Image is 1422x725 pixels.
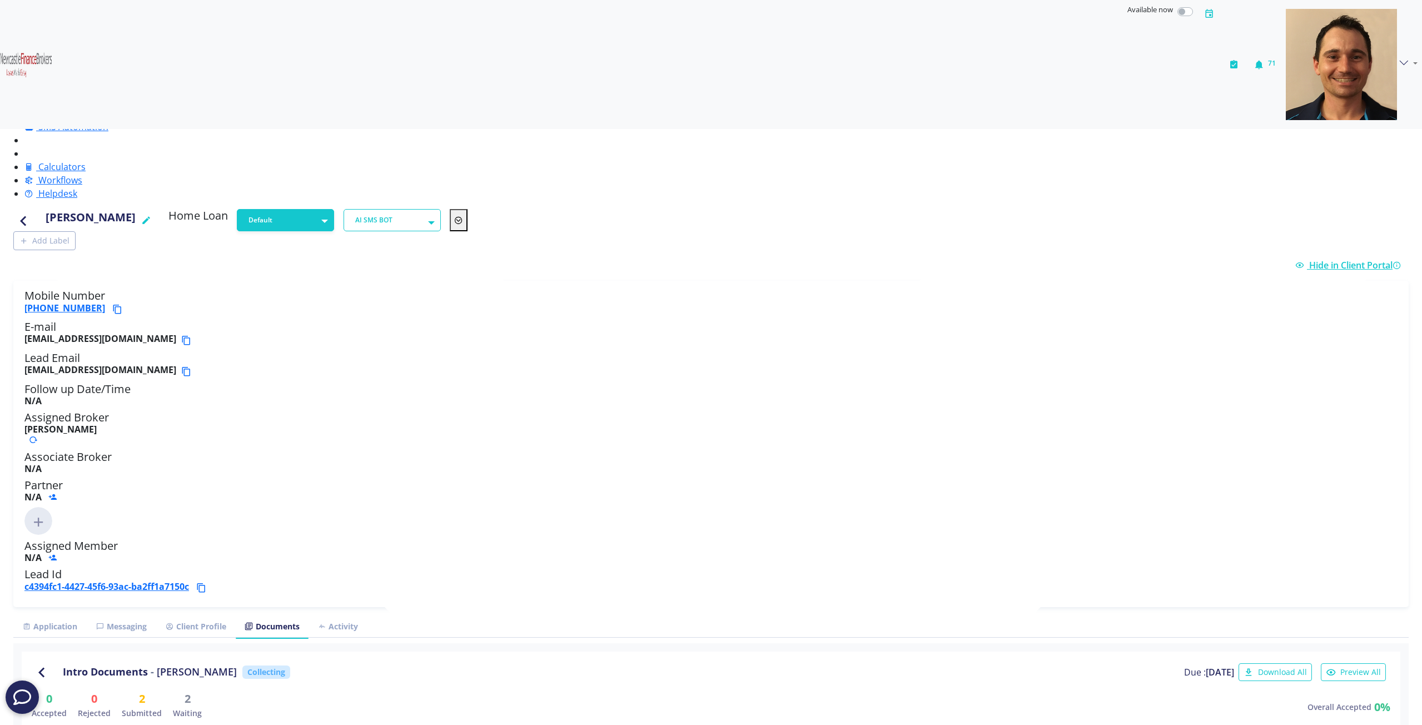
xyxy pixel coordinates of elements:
span: Helpdesk [38,187,77,200]
b: [EMAIL_ADDRESS][DOMAIN_NAME] [24,365,176,378]
span: 2 [139,691,145,707]
img: d9df0ad3-c6af-46dd-a355-72ef7f6afda3-637400917012654623.png [1286,9,1397,120]
span: [PERSON_NAME] [157,666,237,678]
label: Overall Accepted [1307,701,1371,713]
button: Default [237,209,334,231]
b: [PERSON_NAME] [24,423,97,435]
span: 71 [1268,58,1276,68]
label: Accepted [32,707,67,719]
a: Messaging [87,615,156,638]
b: N/A [24,491,42,503]
span: Follow up Date/Time [24,381,131,396]
h5: E-mail [24,320,1398,347]
button: 71 [1249,4,1281,125]
b: N/A [24,463,42,475]
a: Hide in Client Portal [1295,259,1404,271]
span: Download All [1239,663,1312,681]
a: Helpdesk [24,187,77,200]
a: SMS Automation [24,121,108,133]
label: Due : [1184,666,1234,679]
b: N/A [24,395,42,407]
h5: Associate Broker [24,450,1398,474]
span: Collecting [242,666,290,679]
button: Add Label [13,231,76,250]
label: Submitted [122,707,162,719]
span: 0 [91,691,97,707]
span: 0% [1374,699,1390,716]
h5: Assigned Member [24,539,1398,563]
h5: Assigned Broker [24,411,1398,445]
b: [DATE] [1206,666,1234,678]
span: 0 [46,691,52,707]
a: [PHONE_NUMBER] [24,302,105,314]
button: AI SMS BOT [344,209,441,231]
h4: [PERSON_NAME] [46,209,136,231]
span: Workflows [38,174,82,186]
span: 2 [185,691,191,707]
button: Copy email [181,365,196,378]
a: Calculators [24,161,86,173]
a: c4394fc1-4427-45f6-93ac-ba2ff1a7150c [24,580,189,593]
b: N/A [24,552,42,564]
label: Rejected [78,707,111,719]
a: Workflows [24,174,82,186]
h5: Lead Email [24,351,1398,378]
h5: Lead Id [24,568,1398,594]
button: Preview All [1321,663,1386,681]
span: Hide in Client Portal [1309,259,1404,271]
button: Copy lead id [196,581,211,594]
button: Copy phone [112,302,127,316]
a: Documents [236,615,309,638]
a: Client Profile [156,615,236,638]
button: Copy email [181,334,196,347]
h5: Home Loan [168,209,228,227]
h5: Mobile Number [24,289,1398,316]
div: - [151,666,154,678]
span: Calculators [38,161,86,173]
h5: Partner [24,479,1398,503]
a: Download All [1234,663,1316,681]
span: Available now [1127,4,1173,14]
a: Application [13,615,87,638]
img: Click to add new member [24,507,52,535]
h4: Intro Documents [63,666,237,678]
b: [EMAIL_ADDRESS][DOMAIN_NAME] [24,334,176,347]
label: Waiting [173,707,202,719]
a: Activity [309,615,367,638]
